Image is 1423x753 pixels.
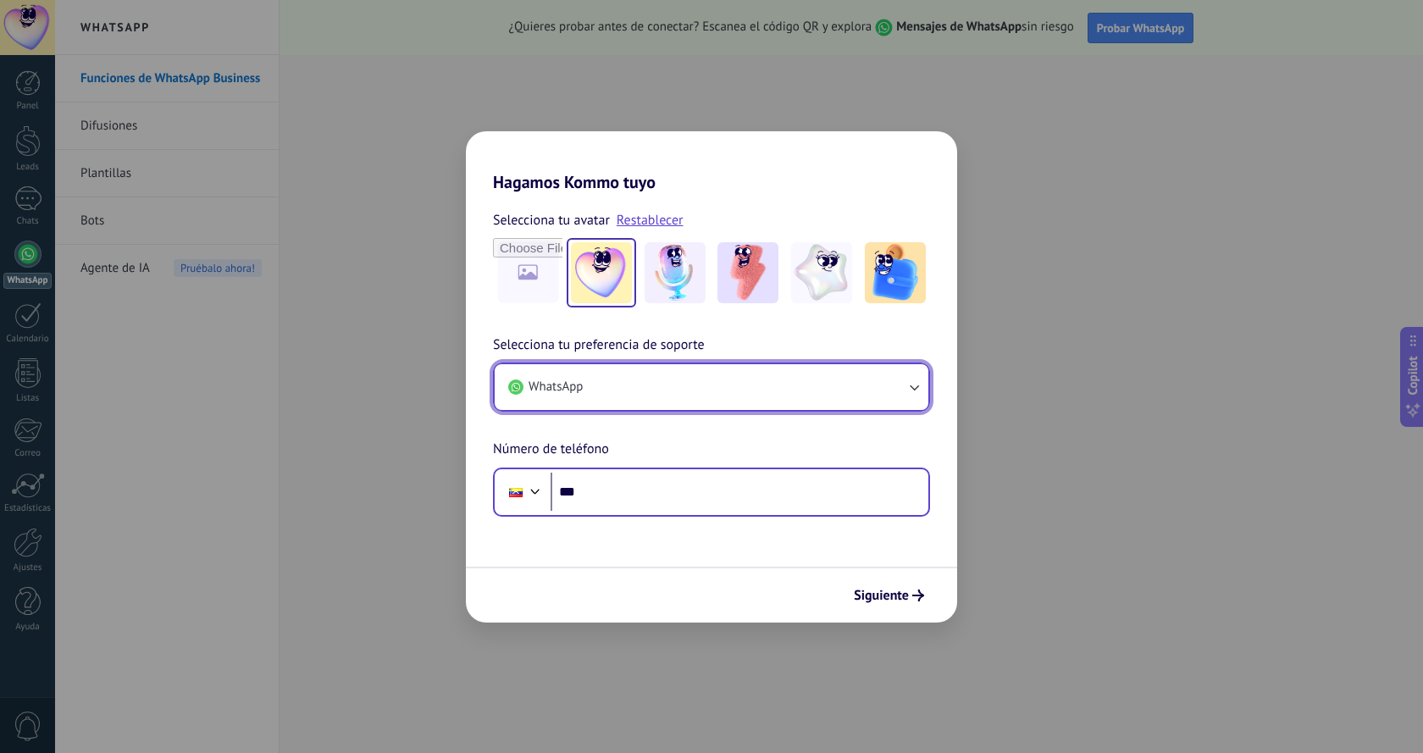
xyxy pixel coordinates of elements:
img: -1.jpeg [571,242,632,303]
img: -5.jpeg [865,242,926,303]
img: -4.jpeg [791,242,852,303]
span: Número de teléfono [493,439,609,461]
img: -2.jpeg [645,242,706,303]
img: -3.jpeg [717,242,778,303]
button: Siguiente [846,581,932,610]
span: WhatsApp [529,379,583,396]
h2: Hagamos Kommo tuyo [466,131,957,192]
button: WhatsApp [495,364,928,410]
span: Selecciona tu avatar [493,209,610,231]
span: Selecciona tu preferencia de soporte [493,335,705,357]
a: Restablecer [617,212,684,229]
span: Siguiente [854,590,909,601]
div: Venezuela: + 58 [500,474,532,510]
